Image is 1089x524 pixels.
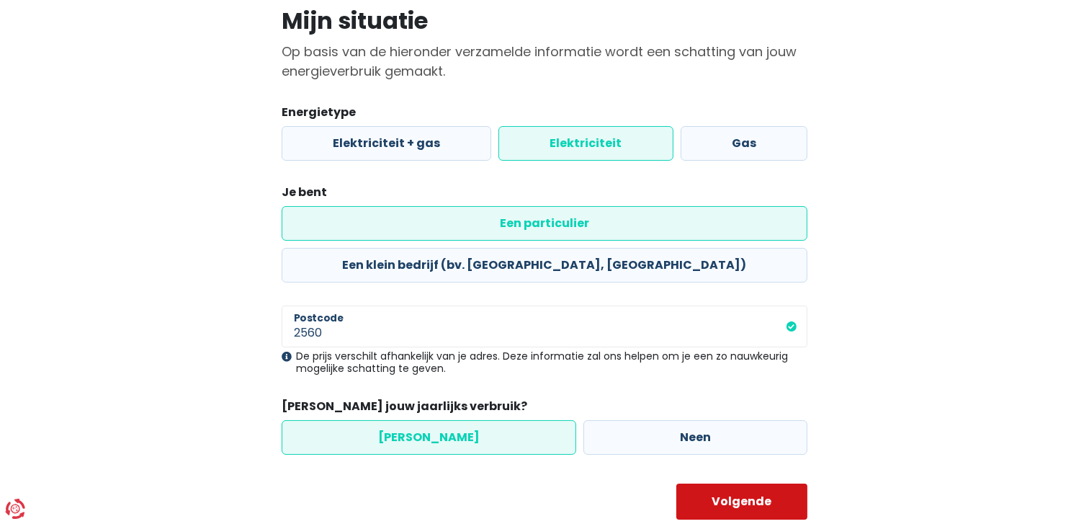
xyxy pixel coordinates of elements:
legend: Energietype [282,104,807,126]
h1: Mijn situatie [282,7,807,35]
label: Een klein bedrijf (bv. [GEOGRAPHIC_DATA], [GEOGRAPHIC_DATA]) [282,248,807,283]
p: Op basis van de hieronder verzamelde informatie wordt een schatting van jouw energieverbruik gema... [282,42,807,81]
label: Neen [583,420,807,455]
div: De prijs verschilt afhankelijk van je adres. Deze informatie zal ons helpen om je een zo nauwkeur... [282,350,807,375]
label: [PERSON_NAME] [282,420,576,455]
label: Een particulier [282,206,807,241]
label: Elektriciteit [498,126,673,161]
button: Volgende [676,484,808,520]
legend: Je bent [282,184,807,206]
input: 1000 [282,306,807,347]
label: Gas [681,126,807,161]
legend: [PERSON_NAME] jouw jaarlijks verbruik? [282,398,807,420]
label: Elektriciteit + gas [282,126,491,161]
